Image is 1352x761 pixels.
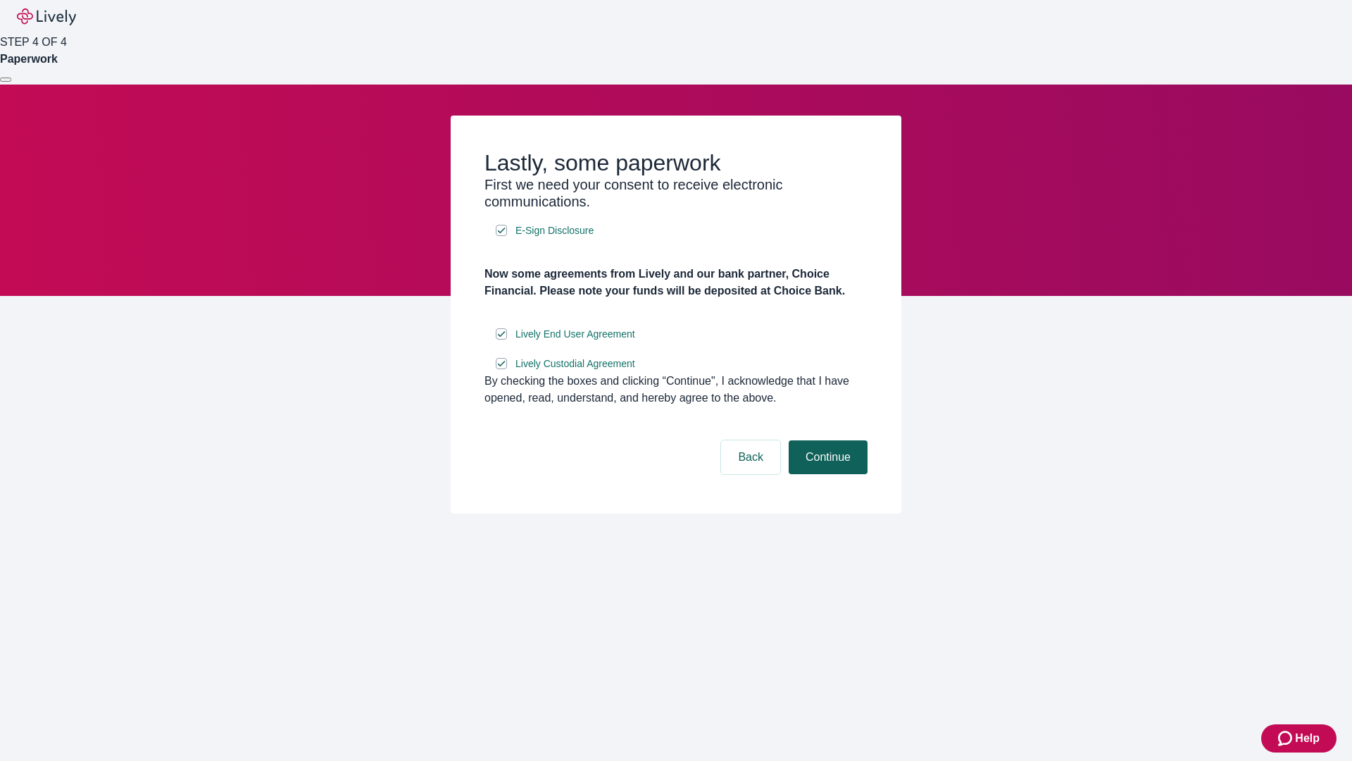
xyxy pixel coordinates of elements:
h4: Now some agreements from Lively and our bank partner, Choice Financial. Please note your funds wi... [484,266,868,299]
a: e-sign disclosure document [513,355,638,373]
a: e-sign disclosure document [513,326,638,343]
svg: Zendesk support icon [1278,730,1295,747]
span: Lively End User Agreement [515,327,635,342]
span: E-Sign Disclosure [515,223,594,238]
button: Back [721,440,780,474]
div: By checking the boxes and clicking “Continue", I acknowledge that I have opened, read, understand... [484,373,868,407]
span: Lively Custodial Agreement [515,357,635,371]
button: Continue [789,440,868,474]
h2: Lastly, some paperwork [484,149,868,176]
button: Zendesk support iconHelp [1261,724,1337,753]
span: Help [1295,730,1320,747]
a: e-sign disclosure document [513,222,596,240]
h3: First we need your consent to receive electronic communications. [484,176,868,210]
img: Lively [17,8,76,25]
